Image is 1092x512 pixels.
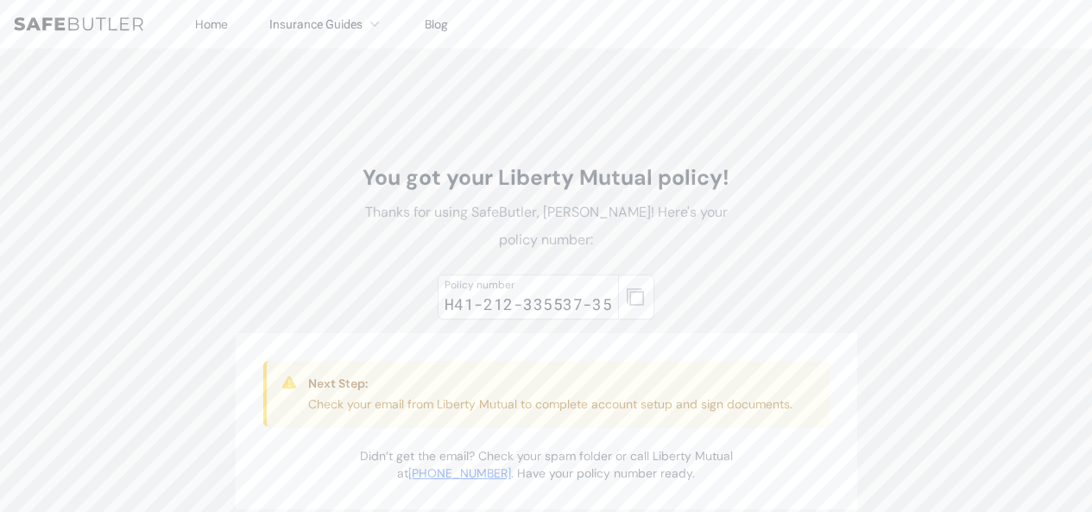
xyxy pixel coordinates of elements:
[353,447,740,482] p: Didn’t get the email? Check your spam folder or call Liberty Mutual at . Have your policy number ...
[14,17,143,31] img: SafeButler Text Logo
[308,395,792,413] p: Check your email from Liberty Mutual to complete account setup and sign documents.
[195,16,228,32] a: Home
[353,199,740,254] p: Thanks for using SafeButler, [PERSON_NAME]! Here's your policy number:
[408,465,511,481] a: [PHONE_NUMBER]
[445,278,613,292] div: Policy number
[269,14,383,35] button: Insurance Guides
[353,164,740,192] h1: You got your Liberty Mutual policy!
[445,292,613,316] div: H41-212-335537-35
[308,375,792,392] h3: Next Step:
[425,16,448,32] a: Blog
